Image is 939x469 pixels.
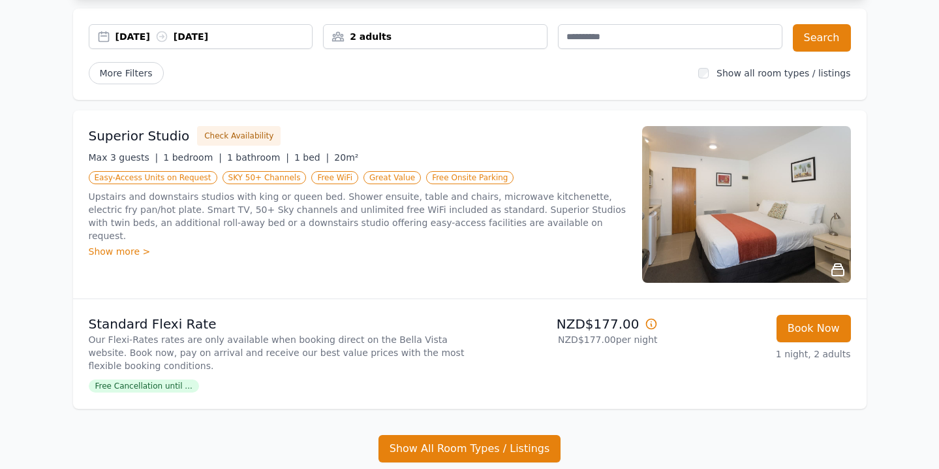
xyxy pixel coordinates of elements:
div: 2 adults [324,30,547,43]
button: Show All Room Types / Listings [378,435,561,462]
p: 1 night, 2 adults [668,348,851,361]
p: NZD$177.00 [475,315,658,333]
span: 1 bedroom | [163,152,222,163]
span: 1 bathroom | [227,152,289,163]
span: Great Value [363,171,421,184]
button: Search [793,24,851,52]
span: More Filters [89,62,164,84]
div: [DATE] [DATE] [115,30,313,43]
span: Max 3 guests | [89,152,159,163]
div: Show more > [89,245,626,258]
span: SKY 50+ Channels [223,171,307,184]
p: NZD$177.00 per night [475,333,658,346]
p: Standard Flexi Rate [89,315,465,333]
span: Free Onsite Parking [426,171,514,184]
p: Our Flexi-Rates rates are only available when booking direct on the Bella Vista website. Book now... [89,333,465,372]
label: Show all room types / listings [716,68,850,78]
span: Free Cancellation until ... [89,380,199,393]
h3: Superior Studio [89,127,190,145]
span: 1 bed | [294,152,329,163]
span: Easy-Access Units on Request [89,171,217,184]
p: Upstairs and downstairs studios with king or queen bed. Shower ensuite, table and chairs, microwa... [89,190,626,242]
span: 20m² [334,152,358,163]
span: Free WiFi [311,171,358,184]
button: Check Availability [197,126,281,146]
button: Book Now [777,315,851,342]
